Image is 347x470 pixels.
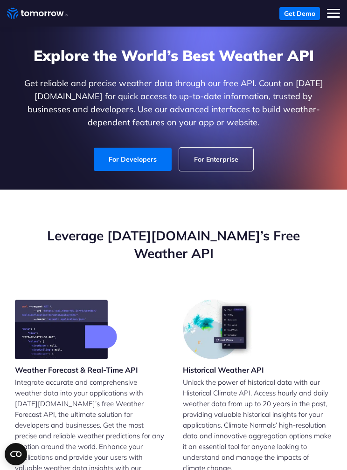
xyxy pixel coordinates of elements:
[7,7,68,20] a: Home link
[183,365,264,375] h3: Historical Weather API
[179,148,253,171] a: For Enterprise
[15,45,332,66] h1: Explore the World’s Best Weather API
[5,443,27,465] button: Open CMP widget
[15,77,332,129] p: Get reliable and precise weather data through our free API. Count on [DATE][DOMAIN_NAME] for quic...
[94,148,172,171] a: For Developers
[279,7,320,20] a: Get Demo
[15,365,138,375] h3: Weather Forecast & Real-Time API
[15,227,332,262] h2: Leverage [DATE][DOMAIN_NAME]’s Free Weather API
[327,7,340,20] button: Toggle mobile menu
